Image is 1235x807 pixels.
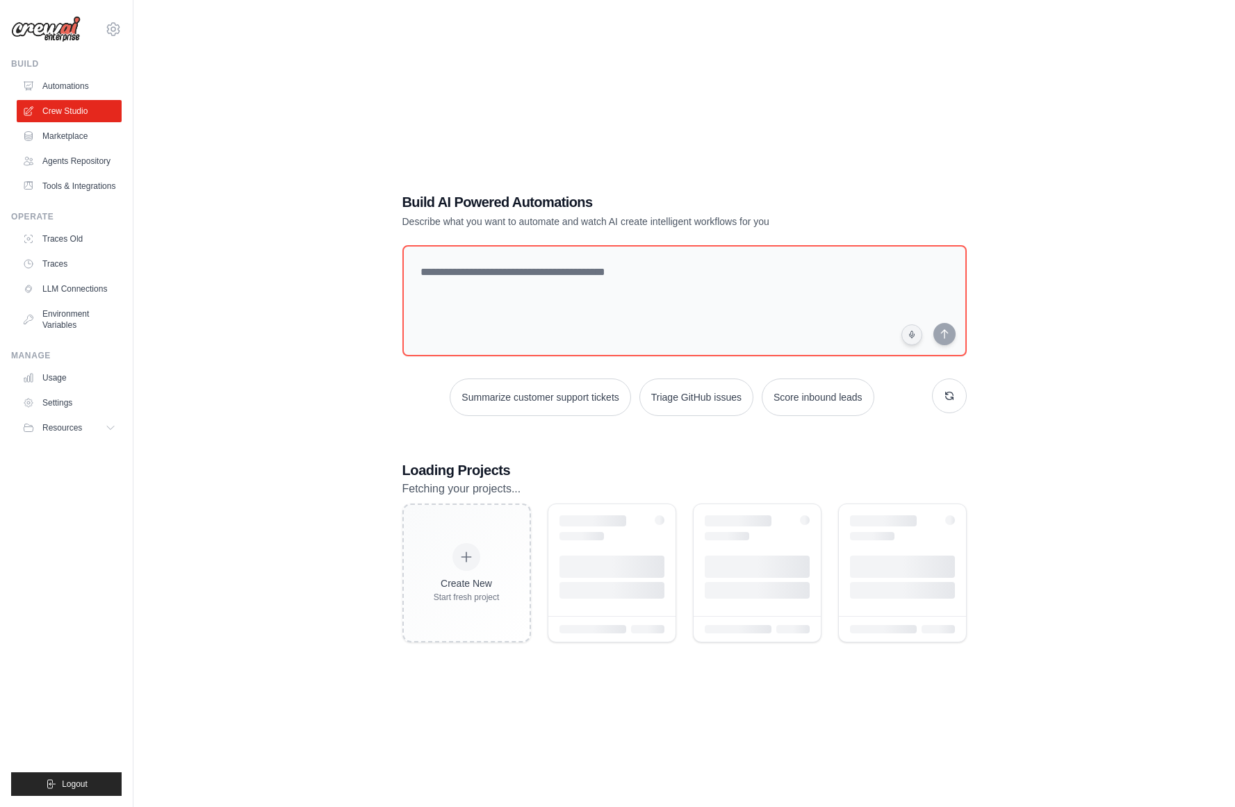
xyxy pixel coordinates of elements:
a: LLM Connections [17,278,122,300]
h1: Build AI Powered Automations [402,192,869,212]
a: Agents Repository [17,150,122,172]
a: Marketplace [17,125,122,147]
p: Fetching your projects... [402,480,967,498]
a: Environment Variables [17,303,122,336]
a: Tools & Integrations [17,175,122,197]
button: Score inbound leads [762,378,874,416]
a: Settings [17,392,122,414]
a: Usage [17,367,122,389]
h3: Loading Projects [402,460,967,480]
div: Start fresh project [434,592,500,603]
a: Traces Old [17,228,122,250]
button: Logout [11,772,122,796]
button: Triage GitHub issues [639,378,753,416]
div: Manage [11,350,122,361]
button: Click to speak your automation idea [901,324,922,345]
span: Logout [62,779,88,790]
a: Crew Studio [17,100,122,122]
div: Build [11,58,122,69]
a: Traces [17,253,122,275]
div: Operate [11,211,122,222]
button: Resources [17,417,122,439]
p: Describe what you want to automate and watch AI create intelligent workflows for you [402,215,869,228]
span: Resources [42,422,82,433]
button: Summarize customer support tickets [450,378,630,416]
button: Get new suggestions [932,378,967,413]
img: Logo [11,16,81,42]
div: Create New [434,576,500,590]
a: Automations [17,75,122,97]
